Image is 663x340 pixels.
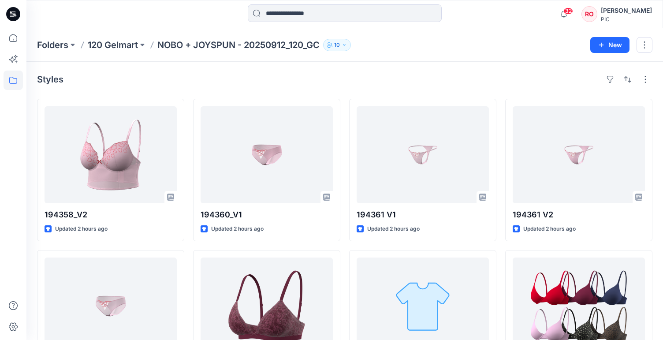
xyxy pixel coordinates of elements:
[323,39,351,51] button: 10
[590,37,629,53] button: New
[45,106,177,203] a: 194358_V2
[55,224,108,234] p: Updated 2 hours ago
[367,224,420,234] p: Updated 2 hours ago
[513,209,645,221] p: 194361 V2
[211,224,264,234] p: Updated 2 hours ago
[513,106,645,203] a: 194361 V2
[523,224,576,234] p: Updated 2 hours ago
[357,209,489,221] p: 194361 V1
[45,209,177,221] p: 194358_V2
[157,39,320,51] p: NOBO + JOYSPUN - 20250912_120_GC
[334,40,340,50] p: 10
[357,106,489,203] a: 194361 V1
[601,16,652,22] div: PIC
[37,39,68,51] a: Folders
[201,209,333,221] p: 194360_V1
[563,7,573,15] span: 32
[601,5,652,16] div: [PERSON_NAME]
[88,39,138,51] a: 120 Gelmart
[581,6,597,22] div: RO
[201,106,333,203] a: 194360_V1
[37,74,63,85] h4: Styles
